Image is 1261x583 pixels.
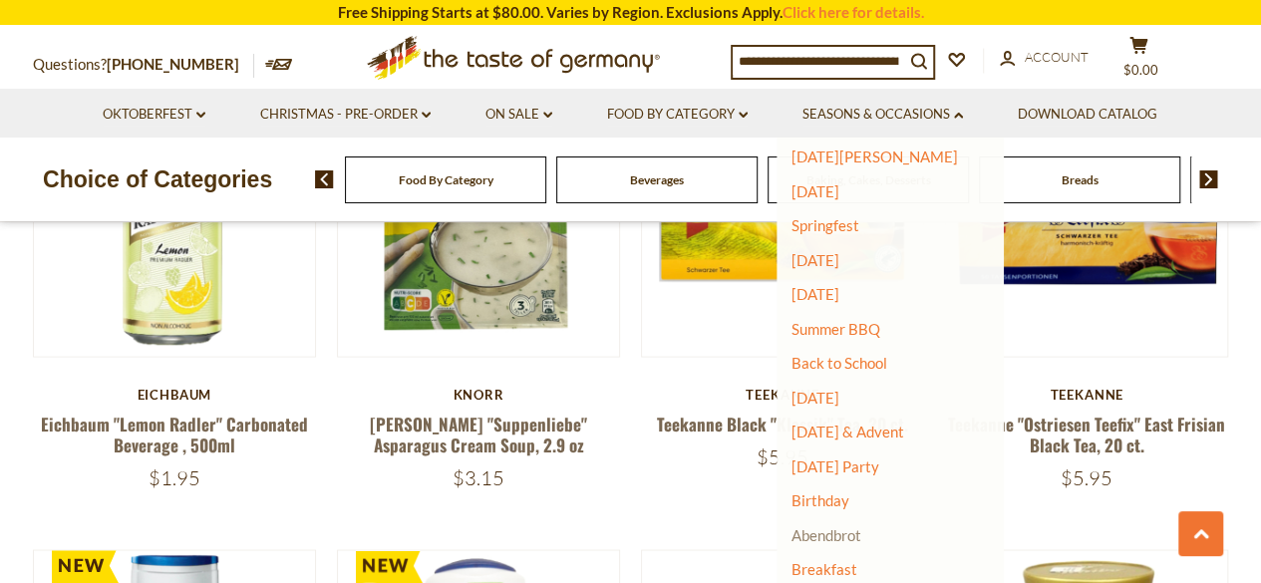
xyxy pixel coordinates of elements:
div: Teekanne [945,386,1229,402]
span: $5.95 [757,443,808,468]
a: Birthday [791,491,849,509]
a: [DATE] [791,389,839,407]
a: On Sale [485,104,552,126]
div: Teekanne [641,386,925,402]
a: Breakfast [791,560,857,578]
span: $5.95 [1061,464,1112,489]
span: $3.15 [453,464,504,489]
a: [DATE][PERSON_NAME] [791,147,958,165]
a: [DATE] & Advent [791,423,904,440]
img: next arrow [1199,170,1218,188]
a: Beverages [630,172,684,187]
a: Back to School [791,354,887,372]
a: [DATE] [791,251,839,269]
p: Questions? [33,52,254,78]
span: $1.95 [149,464,200,489]
span: Account [1025,49,1089,65]
a: Springfest [791,216,859,234]
a: [DATE] [791,285,839,303]
a: Breads [1062,172,1099,187]
a: Click here for details. [783,3,924,21]
div: Knorr [337,386,621,402]
div: Eichbaum [33,386,317,402]
a: [PHONE_NUMBER] [107,55,239,73]
a: Oktoberfest [103,104,205,126]
a: [DATE] [791,182,839,200]
button: $0.00 [1109,36,1169,86]
a: Summer BBQ [791,320,880,338]
a: Account [1000,47,1089,69]
a: Abendbrot [791,526,861,544]
a: Teekanne Black "Klassik" Tea, 20 ct. [657,411,908,436]
span: $0.00 [1123,62,1158,78]
a: Food By Category [399,172,493,187]
a: Download Catalog [1018,104,1157,126]
a: Eichbaum "Lemon Radler" Carbonated Beverage , 500ml [41,411,308,456]
a: [DATE] Party [791,457,879,475]
a: [PERSON_NAME] "Suppenliebe" Asparagus Cream Soup, 2.9 oz [370,411,587,456]
a: Seasons & Occasions [802,104,963,126]
img: previous arrow [315,170,334,188]
a: Christmas - PRE-ORDER [260,104,431,126]
a: Teekanne "Ostriesen Teefix" East Frisian Black Tea, 20 ct. [948,411,1225,456]
a: Food By Category [607,104,748,126]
